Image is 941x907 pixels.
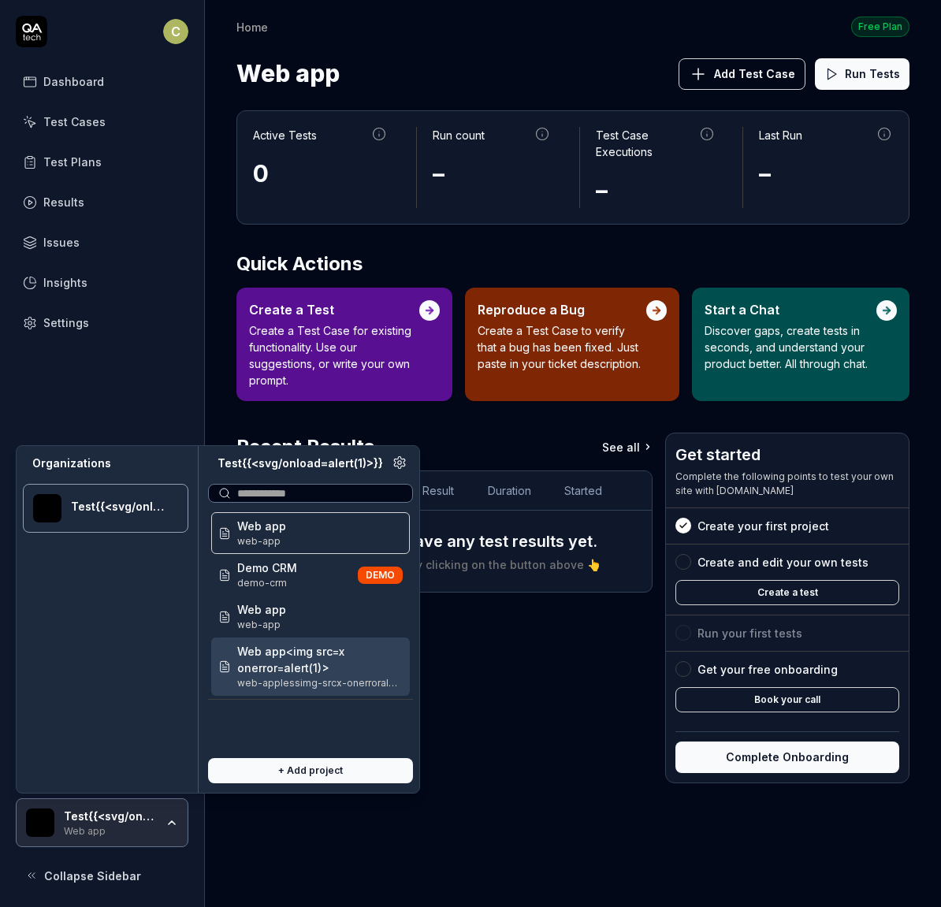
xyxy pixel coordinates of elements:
[16,106,188,137] a: Test Cases
[714,65,795,82] span: Add Test Case
[16,187,188,217] a: Results
[163,19,188,44] span: C
[697,518,829,534] div: Create your first project
[759,127,802,143] div: Last Run
[549,471,620,511] th: Started
[679,58,805,90] button: Add Test Case
[16,860,188,891] button: Collapse Sidebar
[237,643,403,676] span: Web app<img src=x onerror=alert(1)>
[697,661,838,678] div: Get your free onboarding
[208,509,413,745] div: Suggestions
[407,471,472,511] th: Result
[33,494,61,522] img: Test{{<svg/onload=alert(1)>}} Logo
[208,455,392,471] div: Test{{<svg/onload=alert(1)>}}
[16,227,188,258] a: Issues
[675,580,899,605] button: Create a test
[64,809,155,823] div: Test{{<svg/onload=alert(1)>}}
[43,113,106,130] div: Test Cases
[697,554,868,571] div: Create and edit your own tests
[64,823,155,836] div: Web app
[208,758,413,783] button: + Add project
[705,300,876,319] div: Start a Chat
[249,300,419,319] div: Create a Test
[292,530,597,553] h3: Hey, you don't have any test results yet.
[16,798,188,847] button: Test{{<svg/onload=alert(1)>}} LogoTest{{<svg/onload=alert(1)>}}Web app
[249,322,419,388] p: Create a Test Case for existing functionality. Use our suggestions, or write your own prompt.
[236,53,340,95] span: Web app
[815,58,909,90] button: Run Tests
[433,127,485,143] div: Run count
[675,470,899,498] div: Complete the following points to test your own site with [DOMAIN_NAME]
[253,156,388,191] div: 0
[675,687,899,712] button: Book your call
[237,518,286,534] span: Web app
[26,808,54,837] img: Test{{<svg/onload=alert(1)>}} Logo
[43,234,80,251] div: Issues
[43,194,84,210] div: Results
[43,73,104,90] div: Dashboard
[16,66,188,97] a: Dashboard
[675,443,899,467] h3: Get started
[851,17,909,37] div: Free Plan
[237,618,286,632] span: Project ID: qrvq
[43,274,87,291] div: Insights
[478,300,646,319] div: Reproduce a Bug
[602,433,653,461] a: See all
[237,676,403,690] span: Project ID: 3aux
[596,173,714,208] div: –
[237,601,286,618] span: Web app
[163,16,188,47] button: C
[675,742,899,773] button: Complete Onboarding
[472,471,549,511] th: Duration
[23,455,188,471] div: Organizations
[16,307,188,338] a: Settings
[433,156,551,191] div: –
[43,154,102,170] div: Test Plans
[236,433,374,461] h2: Recent Results
[237,559,297,576] span: Demo CRM
[759,156,893,191] div: –
[16,267,188,298] a: Insights
[478,322,646,372] p: Create a Test Case to verify that a bug has been fixed. Just paste in your ticket description.
[16,147,188,177] a: Test Plans
[253,127,317,143] div: Active Tests
[289,556,601,573] div: Trigger your first test by clicking on the button above 👆
[851,16,909,37] button: Free Plan
[237,576,297,590] span: Project ID: RJov
[43,314,89,331] div: Settings
[44,868,141,884] span: Collapse Sidebar
[358,567,403,584] span: DEMO
[71,500,167,514] div: Test{{<svg/onload=alert(1)>}}
[237,534,286,548] span: Project ID: p4Qk
[705,322,876,372] p: Discover gaps, create tests in seconds, and understand your product better. All through chat.
[596,127,700,160] div: Test Case Executions
[236,19,268,35] div: Home
[392,455,407,474] a: Organization settings
[236,250,909,278] h2: Quick Actions
[23,484,188,533] button: Test{{<svg/onload=alert(1)>}} LogoTest{{<svg/onload=alert(1)>}}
